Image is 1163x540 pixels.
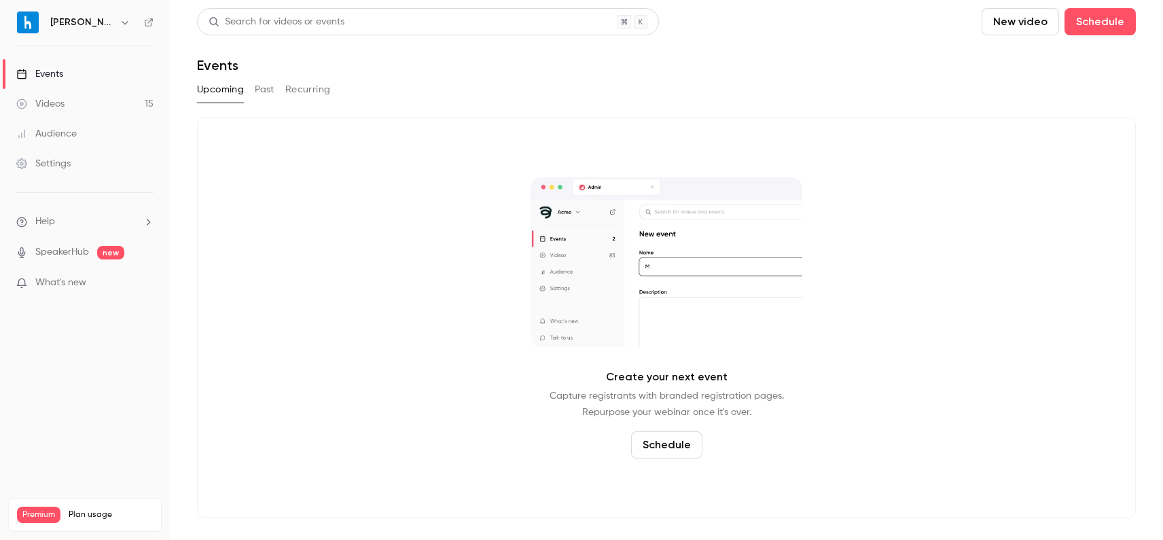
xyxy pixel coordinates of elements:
[631,431,702,458] button: Schedule
[285,79,331,101] button: Recurring
[69,509,153,520] span: Plan usage
[17,12,39,33] img: Harri
[16,215,154,229] li: help-dropdown-opener
[137,277,154,289] iframe: Noticeable Trigger
[50,16,114,29] h6: [PERSON_NAME]
[197,79,244,101] button: Upcoming
[97,246,124,259] span: new
[16,67,63,81] div: Events
[17,507,60,523] span: Premium
[35,215,55,229] span: Help
[1064,8,1136,35] button: Schedule
[606,369,728,385] p: Create your next event
[35,245,89,259] a: SpeakerHub
[16,157,71,170] div: Settings
[982,8,1059,35] button: New video
[16,97,65,111] div: Videos
[35,276,86,290] span: What's new
[255,79,274,101] button: Past
[16,127,77,141] div: Audience
[209,15,344,29] div: Search for videos or events
[550,388,784,420] p: Capture registrants with branded registration pages. Repurpose your webinar once it's over.
[197,57,238,73] h1: Events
